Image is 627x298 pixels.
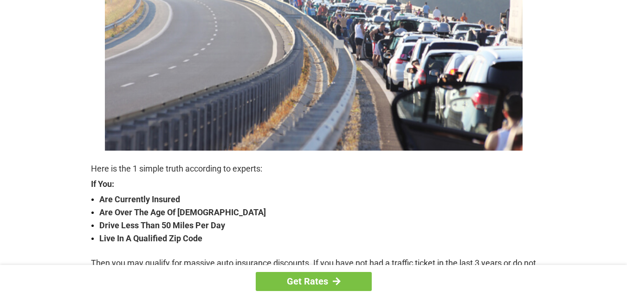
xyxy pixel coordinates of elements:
[91,180,537,188] strong: If You:
[99,206,537,219] strong: Are Over The Age Of [DEMOGRAPHIC_DATA]
[91,257,537,283] p: Then you may qualify for massive auto insurance discounts. If you have not had a traffic ticket i...
[99,193,537,206] strong: Are Currently Insured
[99,219,537,232] strong: Drive Less Than 50 Miles Per Day
[91,162,537,175] p: Here is the 1 simple truth according to experts:
[99,232,537,245] strong: Live In A Qualified Zip Code
[256,272,372,291] a: Get Rates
